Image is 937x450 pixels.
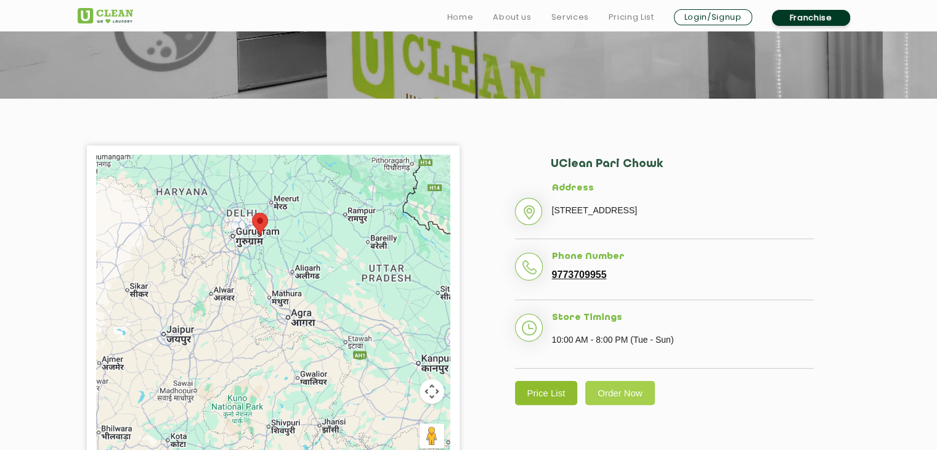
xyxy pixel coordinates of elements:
a: Services [551,10,588,25]
a: Order Now [585,381,655,405]
a: Franchise [772,10,850,26]
h5: Store Timings [552,313,814,324]
a: 9773709955 [552,269,607,280]
h5: Address [552,183,814,194]
h5: Phone Number [552,252,814,263]
a: Pricing List [609,10,654,25]
p: 10:00 AM - 8:00 PM (Tue - Sun) [552,330,814,349]
h2: UClean Pari Chowk [551,158,814,183]
a: Login/Signup [674,9,752,25]
button: Drag Pegman onto the map to open Street View [420,423,444,448]
a: Price List [515,381,578,405]
a: About us [493,10,531,25]
a: Home [447,10,474,25]
p: [STREET_ADDRESS] [552,201,814,219]
img: UClean Laundry and Dry Cleaning [78,8,133,23]
button: Map camera controls [420,379,444,404]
